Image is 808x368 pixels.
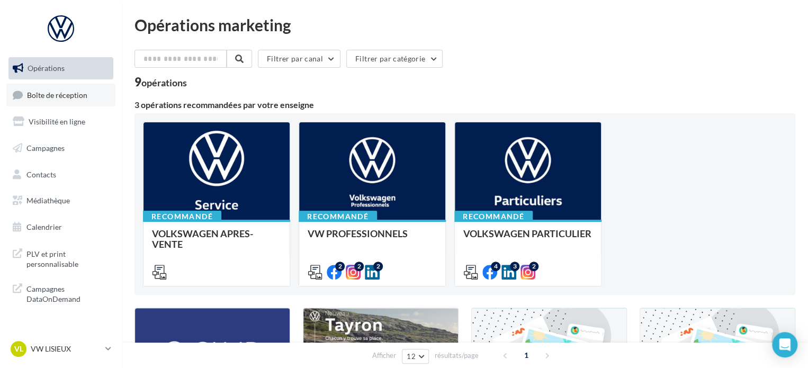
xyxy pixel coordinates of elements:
[529,262,538,271] div: 2
[6,137,115,159] a: Campagnes
[134,17,795,33] div: Opérations marketing
[28,64,65,73] span: Opérations
[141,78,187,87] div: opérations
[510,262,519,271] div: 3
[463,228,591,239] span: VOLKSWAGEN PARTICULIER
[435,351,479,361] span: résultats/page
[26,169,56,178] span: Contacts
[26,196,70,205] span: Médiathèque
[6,57,115,79] a: Opérations
[6,216,115,238] a: Calendrier
[134,101,795,109] div: 3 opérations recommandées par votre enseigne
[299,211,377,222] div: Recommandé
[407,352,416,361] span: 12
[26,143,65,152] span: Campagnes
[373,262,383,271] div: 2
[518,347,535,364] span: 1
[143,211,221,222] div: Recommandé
[14,344,23,354] span: VL
[27,90,87,99] span: Boîte de réception
[346,50,443,68] button: Filtrer par catégorie
[8,339,113,359] a: VL VW LISIEUX
[6,243,115,274] a: PLV et print personnalisable
[402,349,429,364] button: 12
[258,50,340,68] button: Filtrer par canal
[6,84,115,106] a: Boîte de réception
[772,332,797,357] div: Open Intercom Messenger
[26,282,109,304] span: Campagnes DataOnDemand
[31,344,101,354] p: VW LISIEUX
[335,262,345,271] div: 2
[491,262,500,271] div: 4
[29,117,85,126] span: Visibilité en ligne
[372,351,396,361] span: Afficher
[308,228,408,239] span: VW PROFESSIONNELS
[6,277,115,309] a: Campagnes DataOnDemand
[26,247,109,270] span: PLV et print personnalisable
[6,190,115,212] a: Médiathèque
[454,211,533,222] div: Recommandé
[6,164,115,186] a: Contacts
[26,222,62,231] span: Calendrier
[152,228,253,250] span: VOLKSWAGEN APRES-VENTE
[134,76,187,88] div: 9
[6,111,115,133] a: Visibilité en ligne
[354,262,364,271] div: 2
